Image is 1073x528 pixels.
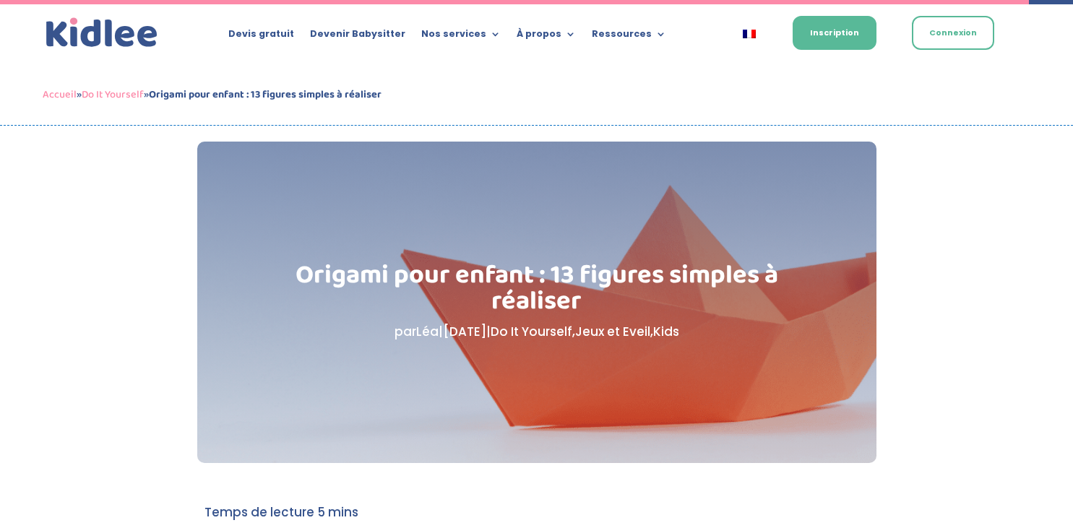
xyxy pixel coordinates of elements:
[416,323,439,340] a: Léa
[575,323,650,340] a: Jeux et Eveil
[270,262,803,321] h1: Origami pour enfant : 13 figures simples à réaliser
[653,323,679,340] a: Kids
[443,323,486,340] span: [DATE]
[270,321,803,342] p: par | | , ,
[491,323,572,340] a: Do It Yourself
